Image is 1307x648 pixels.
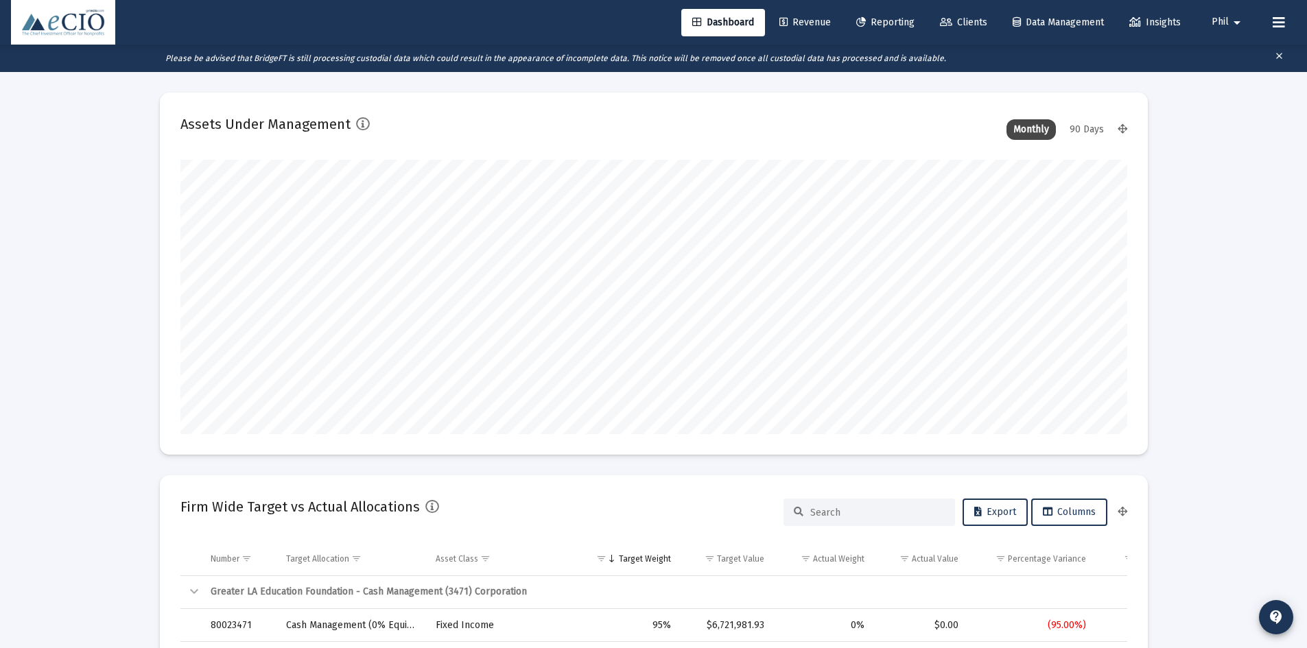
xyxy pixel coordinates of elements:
span: Clients [940,16,987,28]
span: Insights [1129,16,1181,28]
button: Export [963,499,1028,526]
h2: Assets Under Management [180,113,351,135]
span: Show filter options for column 'Number' [242,553,252,564]
div: 90 Days [1063,119,1111,140]
div: Monthly [1006,119,1056,140]
i: Please be advised that BridgeFT is still processing custodial data which could result in the appe... [165,53,946,63]
td: Column Actual Value [874,542,968,575]
a: Reporting [845,9,926,36]
div: Target Value [717,553,764,564]
span: Revenue [779,16,831,28]
span: Show filter options for column 'Dollar Variance' [1124,553,1134,564]
div: Greater LA Education Foundation - Cash Management (3471) Corporation [211,585,1193,599]
div: Percentage Variance [1008,553,1086,564]
td: Column Target Weight [581,542,681,575]
span: Show filter options for column 'Asset Class' [480,553,491,564]
img: Dashboard [21,9,105,36]
td: Column Actual Weight [774,542,874,575]
span: Show filter options for column 'Actual Weight' [801,553,811,564]
td: Fixed Income [426,609,580,642]
span: Reporting [856,16,915,28]
div: 95% [591,619,671,632]
td: Column Percentage Variance [968,542,1096,575]
td: Column Dollar Variance [1096,542,1205,575]
span: Columns [1043,506,1096,518]
div: (95.00%) [978,619,1086,632]
div: ($6,721,981.93) [1105,619,1192,632]
div: Actual Value [912,553,958,564]
div: Target Allocation [286,553,349,564]
td: Column Number [201,542,276,575]
span: Export [974,506,1016,518]
td: Column Target Value [681,542,774,575]
td: Collapse [180,576,201,609]
div: Number [211,553,239,564]
td: Column Asset Class [426,542,580,575]
a: Revenue [768,9,842,36]
a: Clients [929,9,998,36]
td: Cash Management (0% Equity) [276,609,427,642]
div: $0.00 [884,619,958,632]
div: Asset Class [436,553,478,564]
span: Show filter options for column 'Actual Value' [899,553,910,564]
a: Data Management [1002,9,1115,36]
span: Dashboard [692,16,754,28]
span: Phil [1212,16,1229,28]
h2: Firm Wide Target vs Actual Allocations [180,496,420,518]
a: Dashboard [681,9,765,36]
span: Show filter options for column 'Target Weight' [596,553,607,564]
button: Columns [1031,499,1107,526]
mat-icon: arrow_drop_down [1229,9,1245,36]
mat-icon: contact_support [1268,609,1284,625]
div: 0% [784,619,864,632]
mat-icon: clear [1274,48,1284,69]
td: Column Target Allocation [276,542,427,575]
input: Search [810,507,945,518]
div: Actual Weight [813,553,864,564]
span: Show filter options for column 'Target Allocation' [351,553,362,564]
a: Insights [1118,9,1192,36]
span: Data Management [1013,16,1104,28]
span: Show filter options for column 'Percentage Variance' [996,553,1006,564]
td: 80023471 [201,609,276,642]
button: Phil [1195,8,1262,36]
div: $6,721,981.93 [690,619,764,632]
span: Show filter options for column 'Target Value' [705,553,715,564]
div: Target Weight [619,553,671,564]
